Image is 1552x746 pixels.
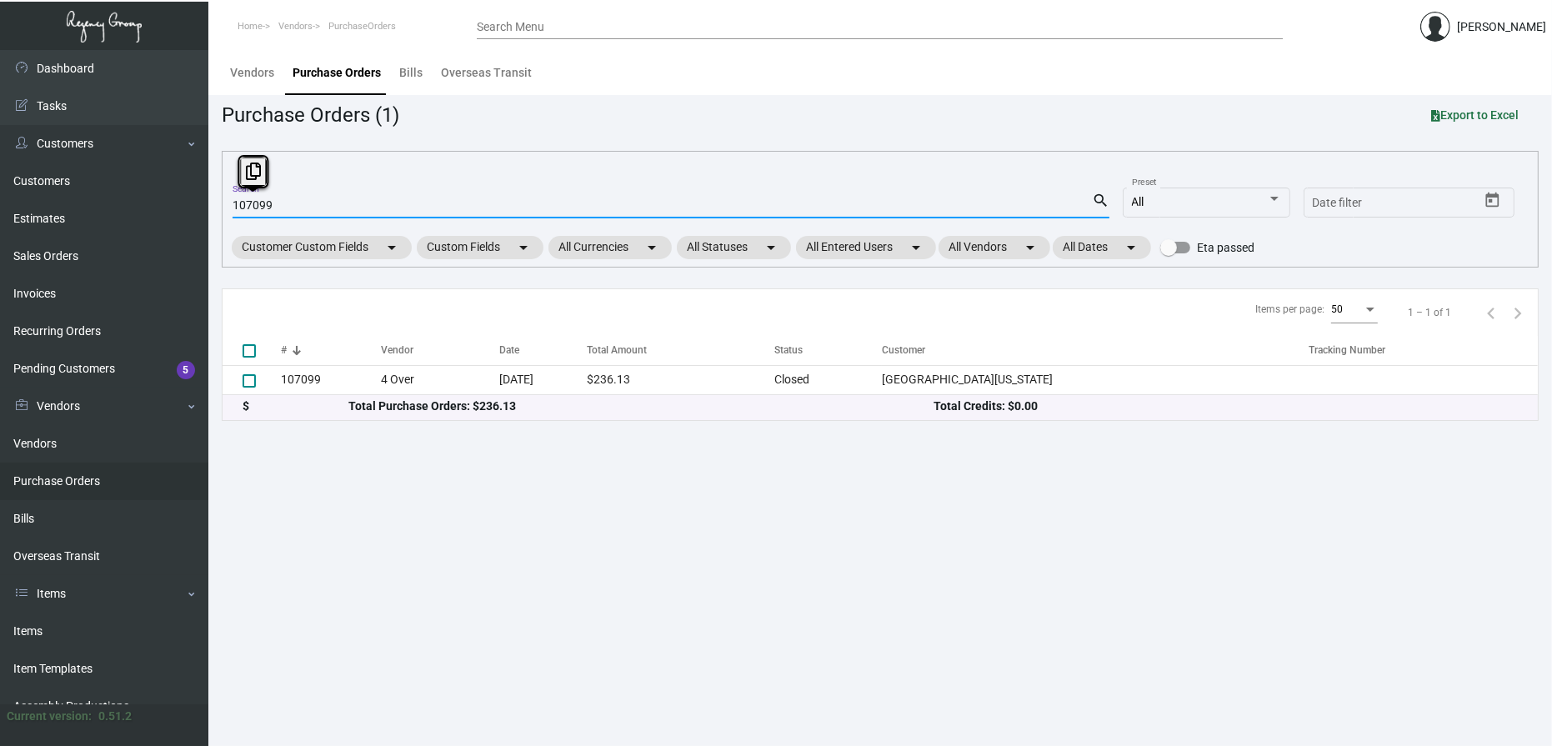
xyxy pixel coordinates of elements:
div: Total Amount [587,343,774,358]
mat-chip: All Statuses [677,236,791,259]
mat-chip: Customer Custom Fields [232,236,412,259]
div: Tracking Number [1309,343,1385,358]
span: Home [238,21,263,32]
mat-chip: All Dates [1053,236,1151,259]
button: Next page [1504,299,1531,326]
div: Overseas Transit [441,64,532,82]
span: Vendors [278,21,313,32]
mat-chip: Custom Fields [417,236,543,259]
mat-select: Items per page: [1331,304,1378,316]
div: Bills [399,64,423,82]
mat-icon: arrow_drop_down [642,238,662,258]
td: Closed [774,365,883,394]
div: # [281,343,381,358]
mat-icon: arrow_drop_down [1020,238,1040,258]
div: Total Credits: $0.00 [934,398,1518,415]
button: Previous page [1478,299,1504,326]
i: Copy [246,163,261,180]
mat-icon: arrow_drop_down [382,238,402,258]
div: Customer [882,343,925,358]
div: Total Amount [587,343,647,358]
div: # [281,343,287,358]
mat-chip: All Vendors [939,236,1050,259]
div: Items per page: [1255,302,1324,317]
div: Status [774,343,803,358]
button: Open calendar [1479,188,1506,214]
input: Start date [1313,197,1364,210]
div: Vendor [381,343,413,358]
td: [GEOGRAPHIC_DATA][US_STATE] [882,365,1309,394]
mat-icon: arrow_drop_down [761,238,781,258]
span: All [1132,195,1144,208]
mat-icon: arrow_drop_down [1121,238,1141,258]
div: Status [774,343,883,358]
div: 0.51.2 [98,708,132,725]
div: Purchase Orders [293,64,381,82]
span: PurchaseOrders [328,21,396,32]
td: 107099 [281,365,381,394]
mat-icon: search [1092,191,1109,211]
mat-icon: arrow_drop_down [513,238,533,258]
mat-chip: All Entered Users [796,236,936,259]
td: $236.13 [587,365,774,394]
div: Customer [882,343,1309,358]
div: Current version: [7,708,92,725]
td: [DATE] [499,365,587,394]
span: Export to Excel [1431,108,1519,122]
div: Purchase Orders (1) [222,100,399,130]
mat-chip: All Currencies [548,236,672,259]
td: 4 Over [381,365,499,394]
div: Vendor [381,343,499,358]
img: admin@bootstrapmaster.com [1420,12,1450,42]
button: Export to Excel [1418,100,1532,130]
input: End date [1379,197,1459,210]
span: 50 [1331,303,1343,315]
div: Tracking Number [1309,343,1538,358]
div: Vendors [230,64,274,82]
div: Total Purchase Orders: $236.13 [349,398,934,415]
span: Eta passed [1197,238,1254,258]
div: 1 – 1 of 1 [1408,305,1451,320]
mat-icon: arrow_drop_down [906,238,926,258]
div: Date [499,343,519,358]
div: [PERSON_NAME] [1457,18,1546,36]
div: $ [243,398,349,415]
div: Date [499,343,587,358]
